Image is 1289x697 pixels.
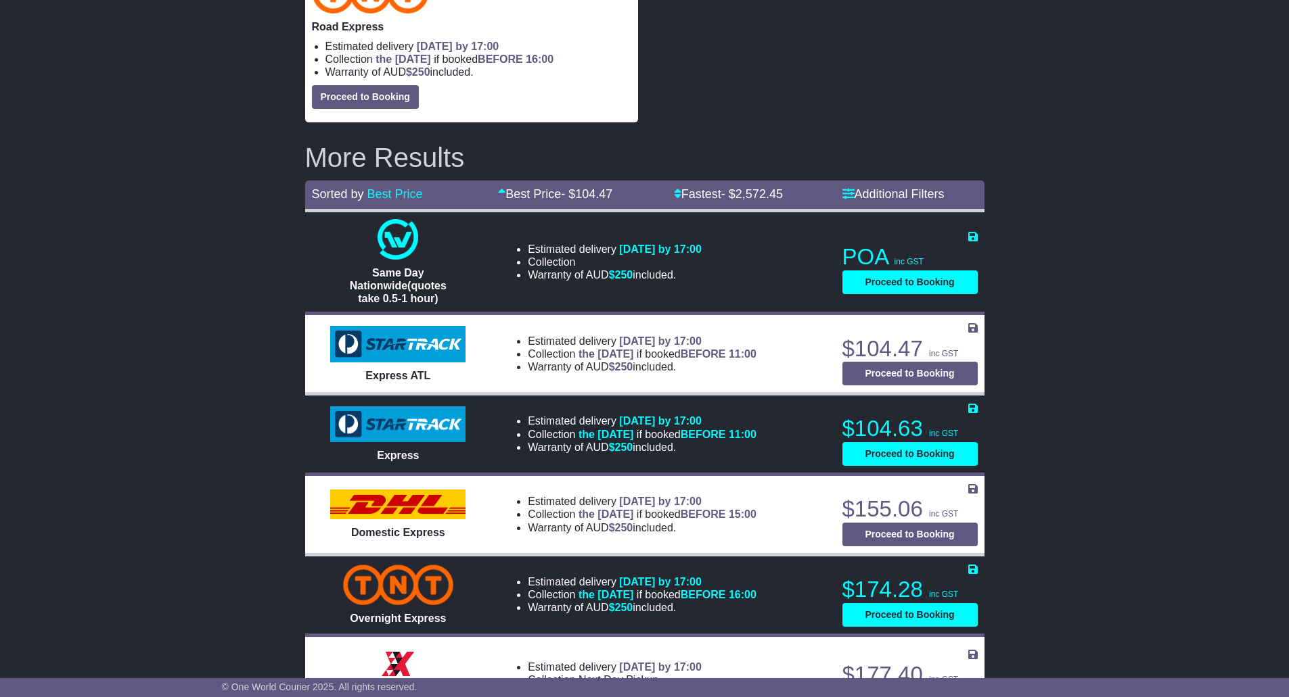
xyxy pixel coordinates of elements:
li: Warranty of AUD included. [528,268,702,281]
span: the [DATE] [579,589,633,600]
span: $ [609,269,633,281]
span: BEFORE [681,589,726,600]
span: - $ [721,187,783,201]
span: Next Day Pickup [579,674,658,686]
span: the [DATE] [579,348,633,360]
p: $104.47 [842,335,978,362]
p: POA [842,243,978,270]
span: inc GST [929,429,958,438]
span: [DATE] by 17:00 [619,496,702,507]
span: BEFORE [681,348,726,360]
li: Warranty of AUD included. [528,360,756,373]
span: [DATE] by 17:00 [417,41,499,52]
span: $ [406,66,430,78]
p: $174.28 [842,576,978,603]
span: BEFORE [681,429,726,440]
button: Proceed to Booking [842,362,978,385]
li: Estimated delivery [528,575,756,588]
li: Collection [528,347,756,360]
li: Warranty of AUD included. [325,66,631,78]
span: © One World Courier 2025. All rights reserved. [222,681,417,692]
span: 11:00 [729,348,756,360]
span: 11:00 [729,429,756,440]
li: Collection [528,256,702,268]
span: BEFORE [478,53,523,65]
li: Estimated delivery [325,40,631,53]
li: Warranty of AUD included. [528,441,756,454]
span: inc GST [929,675,958,684]
img: StarTrack: Express [330,406,466,443]
button: Proceed to Booking [842,603,978,627]
button: Proceed to Booking [842,270,978,294]
span: [DATE] by 17:00 [619,576,702,587]
span: $ [609,441,633,453]
span: 16:00 [729,589,756,600]
span: if booked [579,508,756,520]
img: DHL: Domestic Express [330,489,466,519]
span: 15:00 [729,508,756,520]
h2: More Results [305,143,985,172]
span: if booked [376,53,553,65]
span: 104.47 [575,187,612,201]
li: Collection [528,673,702,686]
a: Additional Filters [842,187,945,201]
img: TNT Domestic: Overnight Express [343,564,453,605]
span: inc GST [929,509,958,519]
p: $177.40 [842,661,978,688]
p: $104.63 [842,415,978,442]
li: Collection [325,53,631,66]
span: 250 [615,522,633,533]
li: Estimated delivery [528,243,702,256]
span: Same Day Nationwide(quotes take 0.5-1 hour) [350,267,447,304]
span: BEFORE [681,508,726,520]
span: Overnight Express [350,612,446,624]
li: Warranty of AUD included. [528,601,756,614]
span: [DATE] by 17:00 [619,243,702,255]
button: Proceed to Booking [842,523,978,546]
span: [DATE] by 17:00 [619,335,702,347]
button: Proceed to Booking [842,442,978,466]
li: Warranty of AUD included. [528,521,756,534]
li: Estimated delivery [528,660,702,673]
span: 250 [615,361,633,372]
span: Domestic Express [351,527,445,538]
a: Best Price- $104.47 [498,187,612,201]
span: the [DATE] [579,508,633,520]
span: 250 [615,602,633,613]
span: inc GST [929,349,958,358]
li: Collection [528,508,756,521]
span: [DATE] by 17:00 [619,661,702,673]
p: Road Express [312,20,631,33]
span: inc GST [929,590,958,599]
span: 2,572.45 [736,187,783,201]
img: StarTrack: Express ATL [330,326,466,362]
span: 16:00 [526,53,553,65]
li: Estimated delivery [528,414,756,427]
span: - $ [561,187,612,201]
span: inc GST [895,257,924,266]
img: Border Express: Express Parcel Service [378,644,418,684]
img: One World Courier: Same Day Nationwide(quotes take 0.5-1 hour) [378,219,418,260]
p: $155.06 [842,496,978,523]
button: Proceed to Booking [312,85,419,109]
a: Best Price [367,187,423,201]
li: Collection [528,428,756,441]
span: Sorted by [312,187,364,201]
a: Fastest- $2,572.45 [674,187,783,201]
span: the [DATE] [376,53,430,65]
span: 250 [615,441,633,453]
span: 250 [412,66,430,78]
span: $ [609,522,633,533]
span: Express ATL [365,370,430,381]
li: Collection [528,588,756,601]
span: if booked [579,589,756,600]
li: Estimated delivery [528,335,756,347]
span: [DATE] by 17:00 [619,415,702,427]
li: Estimated delivery [528,495,756,508]
span: if booked [579,348,756,360]
span: $ [609,602,633,613]
span: 250 [615,269,633,281]
span: if booked [579,429,756,440]
span: $ [609,361,633,372]
span: the [DATE] [579,429,633,440]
